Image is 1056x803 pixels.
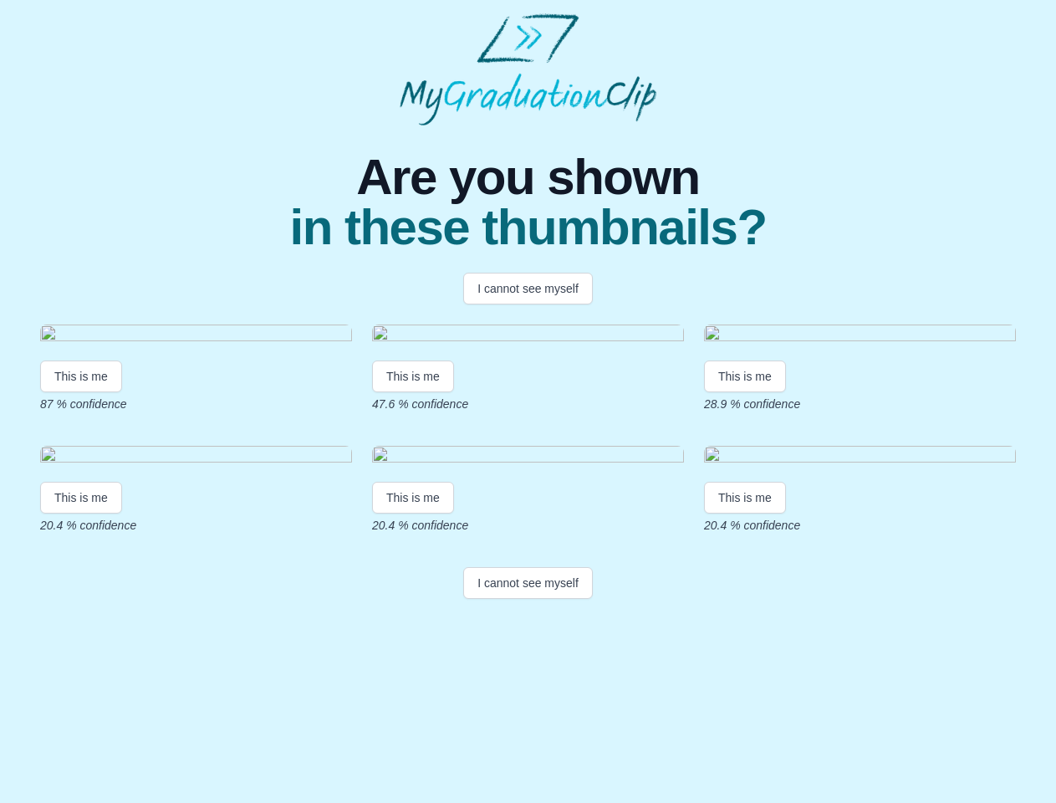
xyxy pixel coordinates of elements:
img: a32ca89b353ba66cc53abf240f7988e93bcbe10d.gif [704,446,1016,468]
img: e5030a74446ddb0a784daba50049df256c75905d.gif [372,446,684,468]
img: 92880594dc747cbc0f0e46e02872768219761b6e.gif [704,325,1016,347]
button: I cannot see myself [463,273,593,304]
img: 5cf79ecc5e9bd5cab8aa25370b78d603da46261d.gif [372,325,684,347]
button: This is me [372,361,454,392]
img: 39a06e5b96ef56c0111ba5c94610d243a6c6f34f.gif [40,446,352,468]
img: 2fe098b932828ba472be4dbeaa4fcac014ce4f31.gif [40,325,352,347]
button: This is me [40,361,122,392]
p: 87 % confidence [40,396,352,412]
p: 20.4 % confidence [372,517,684,534]
button: This is me [40,482,122,514]
button: I cannot see myself [463,567,593,599]
p: 20.4 % confidence [704,517,1016,534]
button: This is me [704,482,786,514]
p: 47.6 % confidence [372,396,684,412]
p: 20.4 % confidence [40,517,352,534]
span: in these thumbnails? [289,202,766,253]
button: This is me [704,361,786,392]
span: Are you shown [289,152,766,202]
p: 28.9 % confidence [704,396,1016,412]
button: This is me [372,482,454,514]
img: MyGraduationClip [400,13,657,125]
